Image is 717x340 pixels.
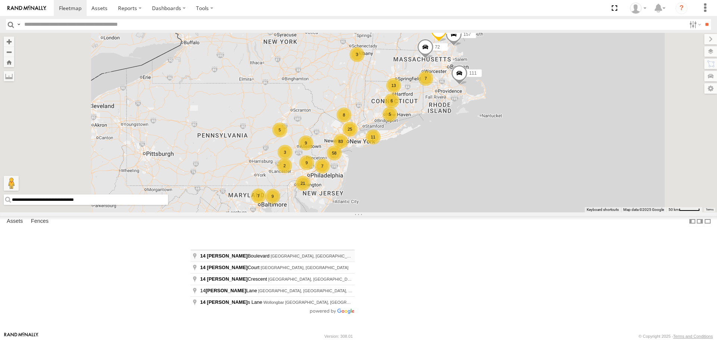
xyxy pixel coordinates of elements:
[277,158,292,173] div: 2
[277,145,292,160] div: 3
[263,300,373,305] span: Wollongbar [GEOGRAPHIC_DATA], [GEOGRAPHIC_DATA]
[463,32,471,37] span: 157
[27,216,52,227] label: Fences
[4,37,14,47] button: Zoom in
[333,134,348,149] div: 83
[366,130,381,144] div: 11
[205,288,246,293] span: [PERSON_NAME]
[207,265,248,270] span: [PERSON_NAME]
[384,93,399,108] div: 6
[418,71,433,86] div: 7
[382,107,397,122] div: 5
[295,176,310,191] div: 21
[386,78,401,93] div: 13
[686,19,702,30] label: Search Filter Options
[673,334,713,339] a: Terms and Conditions
[7,6,46,11] img: rand-logo.svg
[587,207,619,212] button: Keyboard shortcuts
[200,299,263,305] span: s Lane
[200,299,248,305] span: 14 [PERSON_NAME]
[268,277,356,281] span: [GEOGRAPHIC_DATA], [GEOGRAPHIC_DATA]
[668,208,679,212] span: 50 km
[469,71,477,76] span: 111
[315,159,330,174] div: 7
[207,253,248,259] span: [PERSON_NAME]
[696,216,704,227] label: Dock Summary Table to the Right
[261,265,348,270] span: [GEOGRAPHIC_DATA], [GEOGRAPHIC_DATA]
[200,265,205,270] span: 14
[676,2,687,14] i: ?
[4,71,14,81] label: Measure
[251,188,266,203] div: 7
[350,47,364,62] div: 3
[327,146,342,160] div: 58
[200,265,261,270] span: Court
[207,276,248,282] span: [PERSON_NAME]
[627,3,649,14] div: Kim Nappi
[342,122,357,137] div: 25
[689,216,696,227] label: Dock Summary Table to the Left
[265,189,280,204] div: 9
[623,208,664,212] span: Map data ©2025 Google
[4,47,14,57] button: Zoom out
[200,253,271,259] span: Boulevard
[200,253,205,259] span: 14
[704,83,717,94] label: Map Settings
[4,57,14,67] button: Zoom Home
[4,333,38,340] a: Visit our Website
[200,276,205,282] span: 14
[336,107,351,122] div: 8
[435,44,440,50] span: 72
[666,207,702,212] button: Map Scale: 50 km per 52 pixels
[639,334,713,339] div: © Copyright 2025 -
[272,122,287,137] div: 5
[298,135,313,150] div: 9
[16,19,22,30] label: Search Query
[271,254,404,258] span: [GEOGRAPHIC_DATA], [GEOGRAPHIC_DATA], [GEOGRAPHIC_DATA]
[200,288,258,293] span: 14 Lane
[704,216,711,227] label: Hide Summary Table
[3,216,27,227] label: Assets
[706,208,714,211] a: Terms (opens in new tab)
[4,176,19,191] button: Drag Pegman onto the map to open Street View
[299,155,314,170] div: 9
[258,288,391,293] span: [GEOGRAPHIC_DATA], [GEOGRAPHIC_DATA], [GEOGRAPHIC_DATA]
[200,276,268,282] span: Crescent
[325,334,353,339] div: Version: 308.01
